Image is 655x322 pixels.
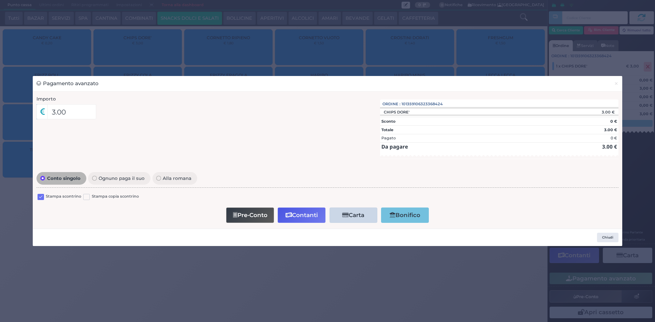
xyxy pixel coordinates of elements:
[402,101,443,107] span: 101359106323368424
[37,80,99,88] h3: Pagamento avanzato
[381,127,393,132] strong: Totale
[602,143,617,150] strong: 3.00 €
[37,95,56,102] label: Importo
[381,135,396,141] div: Pagato
[381,143,408,150] strong: Da pagare
[381,119,395,124] strong: Sconto
[610,119,617,124] strong: 0 €
[611,135,617,141] div: 0 €
[330,208,377,223] button: Carta
[604,127,617,132] strong: 3.00 €
[47,104,96,119] input: Es. 30.99
[46,194,81,200] label: Stampa scontrino
[226,208,274,223] button: Pre-Conto
[610,76,622,91] button: Chiudi
[92,194,139,200] label: Stampa copia scontrino
[45,176,82,181] span: Conto singolo
[381,208,429,223] button: Bonifico
[161,176,193,181] span: Alla romana
[559,110,618,114] div: 3.00 €
[380,110,413,114] div: CHIPS DORE'
[278,208,325,223] button: Contanti
[614,80,618,87] span: ×
[382,101,401,107] span: Ordine :
[597,233,618,242] button: Chiudi
[97,176,147,181] span: Ognuno paga il suo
